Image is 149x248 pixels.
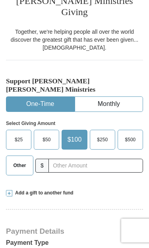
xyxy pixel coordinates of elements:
[125,134,136,146] span: $500
[6,77,143,94] h5: Support [PERSON_NAME] [PERSON_NAME] Ministries
[6,121,55,126] strong: Select Giving Amount
[68,134,82,146] span: $100
[6,97,74,112] button: One-Time
[43,134,50,146] span: $50
[13,160,26,171] span: Other
[75,97,143,112] button: Monthly
[6,239,143,246] h5: Payment Type
[48,159,143,173] input: Other Amount
[15,134,23,146] span: $25
[6,227,143,236] h3: Payment Details
[97,134,108,146] span: $250
[35,159,49,173] span: $
[12,190,74,196] span: Add a gift to another fund
[6,28,143,52] div: Together, we're helping people all over the world discover the greatest gift that has ever been g...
